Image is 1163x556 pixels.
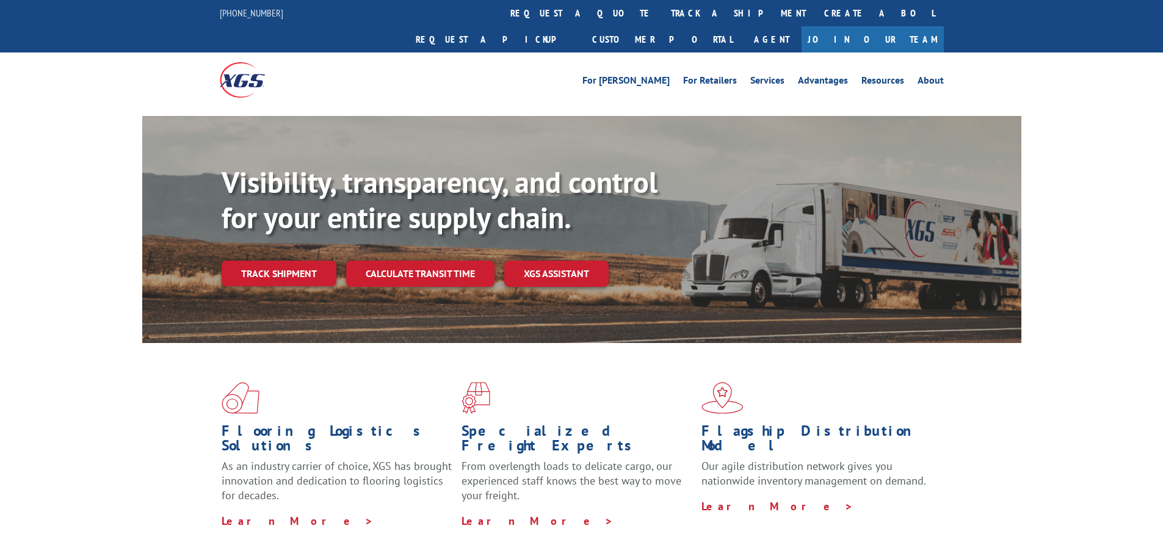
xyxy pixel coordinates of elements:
span: Our agile distribution network gives you nationwide inventory management on demand. [701,459,926,488]
a: Resources [861,76,904,89]
a: Join Our Team [802,26,944,52]
a: Learn More > [462,514,614,528]
a: Customer Portal [583,26,742,52]
a: Calculate transit time [346,261,495,287]
h1: Flooring Logistics Solutions [222,424,452,459]
a: Advantages [798,76,848,89]
h1: Specialized Freight Experts [462,424,692,459]
a: Learn More > [222,514,374,528]
a: Request a pickup [407,26,583,52]
a: [PHONE_NUMBER] [220,7,283,19]
img: xgs-icon-focused-on-flooring-red [462,382,490,414]
h1: Flagship Distribution Model [701,424,932,459]
a: XGS ASSISTANT [504,261,609,287]
a: For [PERSON_NAME] [582,76,670,89]
a: Learn More > [701,499,853,513]
a: Services [750,76,784,89]
a: For Retailers [683,76,737,89]
img: xgs-icon-flagship-distribution-model-red [701,382,744,414]
p: From overlength loads to delicate cargo, our experienced staff knows the best way to move your fr... [462,459,692,513]
a: Agent [742,26,802,52]
img: xgs-icon-total-supply-chain-intelligence-red [222,382,259,414]
b: Visibility, transparency, and control for your entire supply chain. [222,163,658,236]
span: As an industry carrier of choice, XGS has brought innovation and dedication to flooring logistics... [222,459,452,502]
a: Track shipment [222,261,336,286]
a: About [918,76,944,89]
